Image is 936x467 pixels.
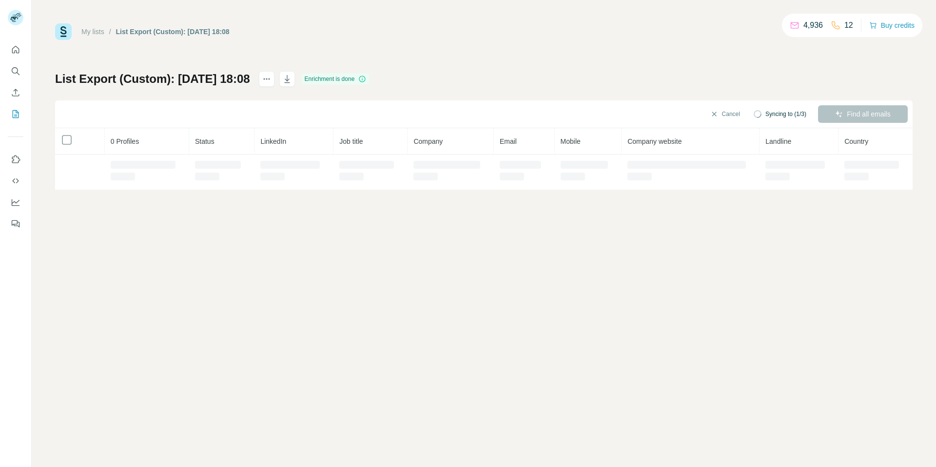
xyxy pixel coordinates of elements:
[339,137,363,145] span: Job title
[8,105,23,123] button: My lists
[869,19,915,32] button: Buy credits
[8,172,23,190] button: Use Surfe API
[500,137,517,145] span: Email
[55,23,72,40] img: Surfe Logo
[8,41,23,58] button: Quick start
[116,27,230,37] div: List Export (Custom): [DATE] 18:08
[8,194,23,211] button: Dashboard
[109,27,111,37] li: /
[765,110,806,118] span: Syncing to (1/3)
[803,19,823,31] p: 4,936
[8,62,23,80] button: Search
[561,137,581,145] span: Mobile
[413,137,443,145] span: Company
[8,84,23,101] button: Enrich CSV
[259,71,274,87] button: actions
[302,73,370,85] div: Enrichment is done
[765,137,791,145] span: Landline
[844,137,868,145] span: Country
[195,137,214,145] span: Status
[8,215,23,233] button: Feedback
[81,28,104,36] a: My lists
[844,19,853,31] p: 12
[111,137,139,145] span: 0 Profiles
[260,137,286,145] span: LinkedIn
[627,137,682,145] span: Company website
[55,71,250,87] h1: List Export (Custom): [DATE] 18:08
[8,151,23,168] button: Use Surfe on LinkedIn
[703,105,747,123] button: Cancel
